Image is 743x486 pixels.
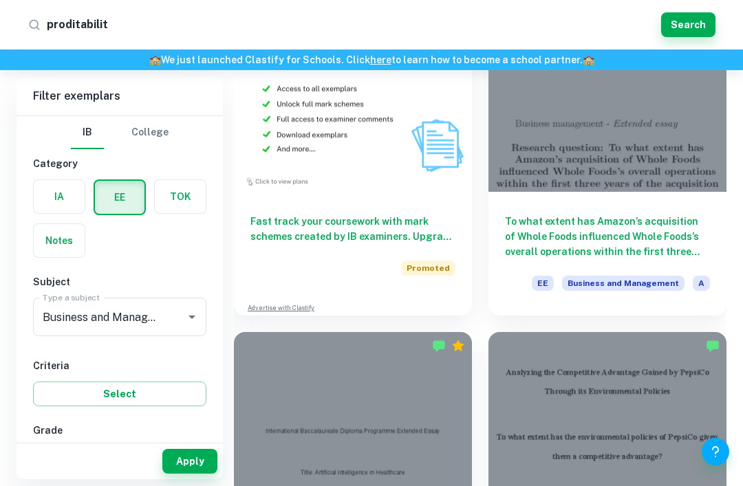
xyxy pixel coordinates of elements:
span: 🏫 [583,54,594,65]
img: Thumbnail [234,14,472,192]
span: 🏫 [149,54,161,65]
a: Advertise with Clastify [248,303,314,313]
h6: We just launched Clastify for Schools. Click to learn how to become a school partner. [3,52,740,67]
h6: Filter exemplars [17,77,223,115]
img: Marked [706,339,720,353]
button: College [131,116,169,149]
button: Help and Feedback [702,438,729,465]
input: Search for any exemplars... [47,14,656,36]
h6: Grade [33,423,206,438]
span: Business and Management [562,276,685,291]
h6: Criteria [33,358,206,373]
span: A [693,276,710,291]
button: IB [71,116,104,149]
button: Open [182,307,202,327]
div: Premium [451,339,465,353]
button: Select [33,382,206,406]
button: Apply [162,449,217,474]
div: Filter type choice [71,116,169,149]
button: EE [95,181,144,214]
button: TOK [155,180,206,213]
button: IA [34,180,85,213]
label: Type a subject [43,291,100,303]
span: Promoted [401,261,455,276]
span: EE [532,276,554,291]
h6: To what extent has Amazon’s acquisition of Whole Foods influenced Whole Foods’s overall operation... [505,214,710,259]
h6: Subject [33,274,206,289]
h6: Fast track your coursework with mark schemes created by IB examiners. Upgrade now [250,214,455,244]
a: here [370,54,391,65]
a: To what extent has Amazon’s acquisition of Whole Foods influenced Whole Foods’s overall operation... [488,14,726,316]
h6: Category [33,156,206,171]
button: Search [661,12,715,37]
button: Notes [34,224,85,257]
img: Marked [432,339,446,353]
